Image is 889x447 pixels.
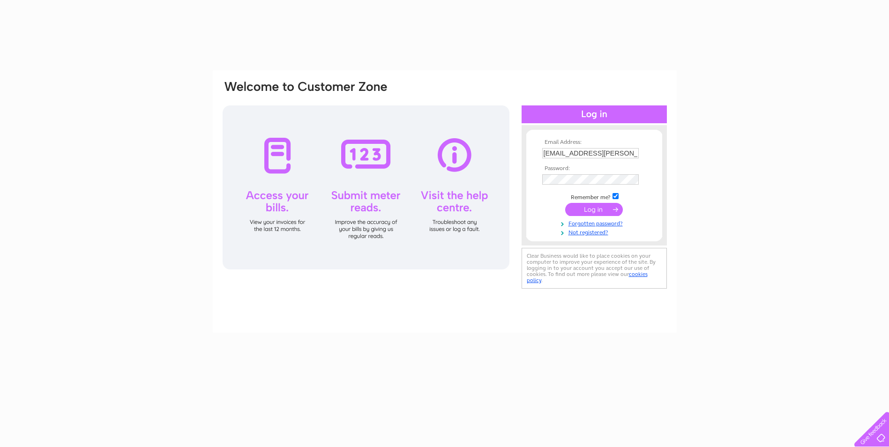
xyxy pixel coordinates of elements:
[527,271,648,283] a: cookies policy
[542,227,649,236] a: Not registered?
[565,203,623,216] input: Submit
[540,192,649,201] td: Remember me?
[522,248,667,289] div: Clear Business would like to place cookies on your computer to improve your experience of the sit...
[542,218,649,227] a: Forgotten password?
[540,139,649,146] th: Email Address:
[540,165,649,172] th: Password:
